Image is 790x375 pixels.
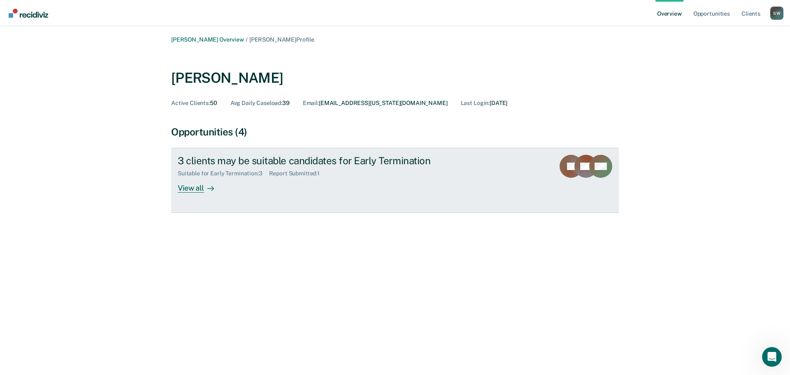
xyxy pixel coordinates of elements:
[770,7,783,20] button: Profile dropdown button
[461,100,490,106] span: Last Login :
[770,7,783,20] div: S W
[178,155,467,167] div: 3 clients may be suitable candidates for Early Termination
[303,100,319,106] span: Email :
[171,100,210,106] span: Active Clients :
[171,70,283,86] div: [PERSON_NAME]
[230,100,282,106] span: Avg Daily Caseload :
[9,9,48,18] img: Recidiviz
[171,36,244,43] a: [PERSON_NAME] Overview
[171,148,619,213] a: 3 clients may be suitable candidates for Early TerminationSuitable for Early Termination:3Report ...
[171,100,217,107] div: 50
[249,36,314,43] span: [PERSON_NAME] Profile
[178,170,269,177] div: Suitable for Early Termination : 3
[171,126,619,138] div: Opportunities (4)
[244,36,249,43] span: /
[762,347,782,367] iframe: Intercom live chat
[178,177,224,193] div: View all
[461,100,508,107] div: [DATE]
[303,100,448,107] div: [EMAIL_ADDRESS][US_STATE][DOMAIN_NAME]
[269,170,327,177] div: Report Submitted : 1
[230,100,290,107] div: 39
